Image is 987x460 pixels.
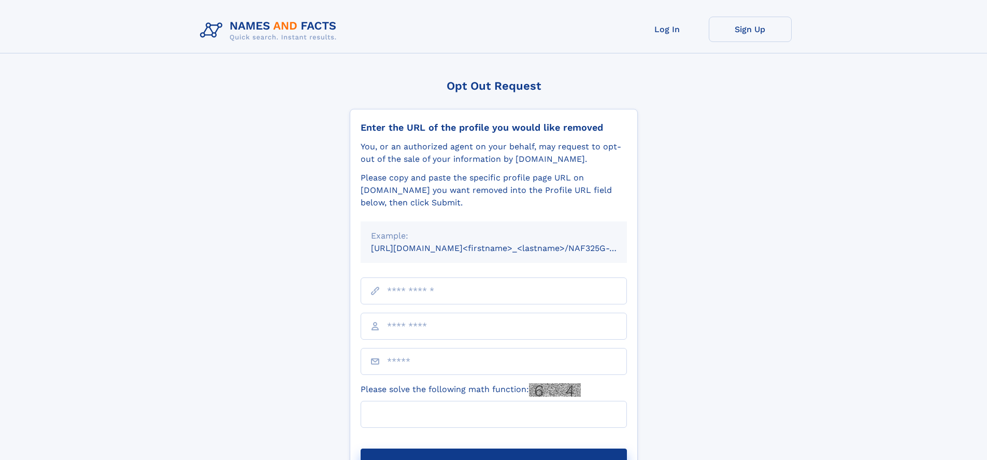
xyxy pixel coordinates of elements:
[371,230,617,242] div: Example:
[371,243,647,253] small: [URL][DOMAIN_NAME]<firstname>_<lastname>/NAF325G-xxxxxxxx
[361,141,627,165] div: You, or an authorized agent on your behalf, may request to opt-out of the sale of your informatio...
[350,79,638,92] div: Opt Out Request
[361,172,627,209] div: Please copy and paste the specific profile page URL on [DOMAIN_NAME] you want removed into the Pr...
[709,17,792,42] a: Sign Up
[361,122,627,133] div: Enter the URL of the profile you would like removed
[361,383,581,397] label: Please solve the following math function:
[626,17,709,42] a: Log In
[196,17,345,45] img: Logo Names and Facts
